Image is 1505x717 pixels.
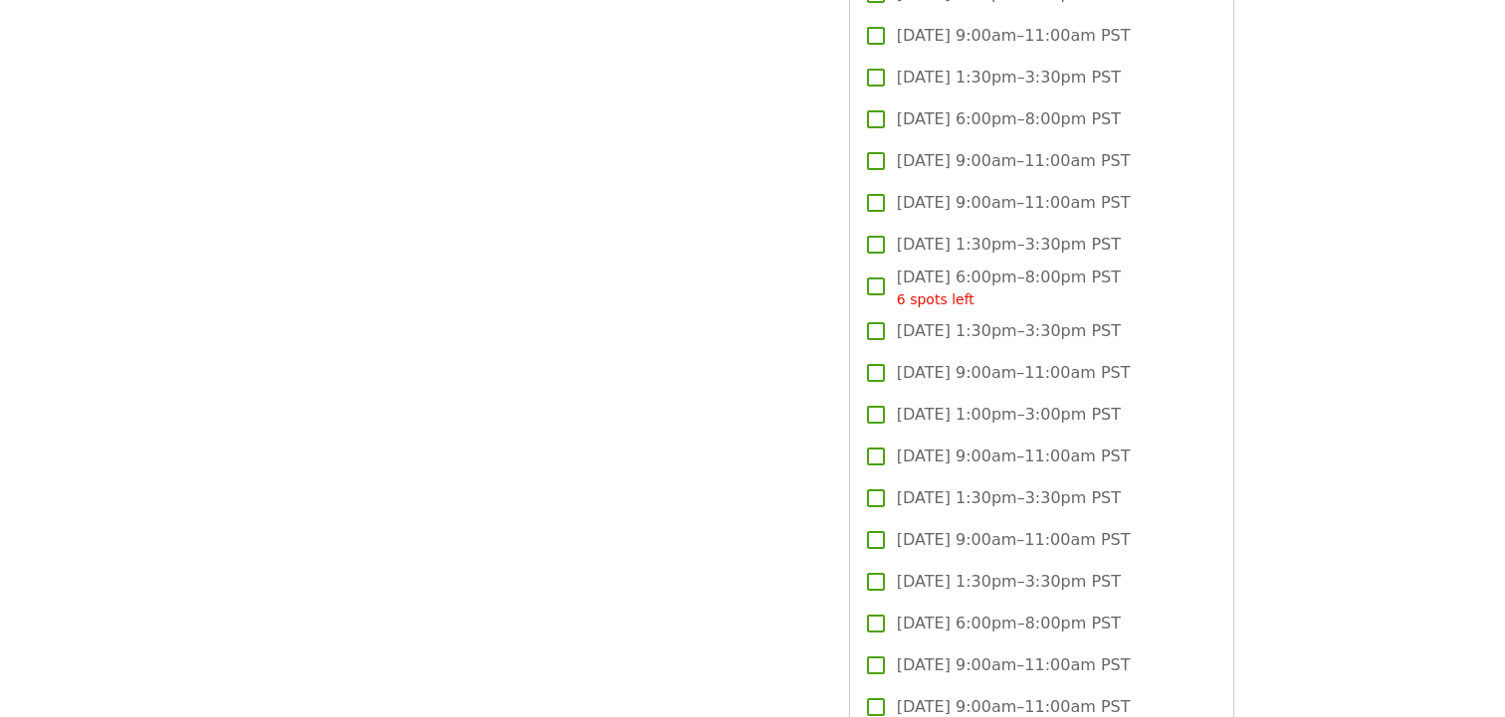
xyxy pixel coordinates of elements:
[897,528,1131,552] span: [DATE] 9:00am–11:00am PST
[897,266,1121,310] span: [DATE] 6:00pm–8:00pm PST
[897,612,1121,635] span: [DATE] 6:00pm–8:00pm PST
[897,233,1121,257] span: [DATE] 1:30pm–3:30pm PST
[897,445,1131,468] span: [DATE] 9:00am–11:00am PST
[897,570,1121,594] span: [DATE] 1:30pm–3:30pm PST
[897,486,1121,510] span: [DATE] 1:30pm–3:30pm PST
[897,107,1121,131] span: [DATE] 6:00pm–8:00pm PST
[897,149,1131,173] span: [DATE] 9:00am–11:00am PST
[897,403,1121,427] span: [DATE] 1:00pm–3:00pm PST
[897,291,974,307] span: 6 spots left
[897,361,1131,385] span: [DATE] 9:00am–11:00am PST
[897,653,1131,677] span: [DATE] 9:00am–11:00am PST
[897,24,1131,48] span: [DATE] 9:00am–11:00am PST
[897,66,1121,90] span: [DATE] 1:30pm–3:30pm PST
[897,319,1121,343] span: [DATE] 1:30pm–3:30pm PST
[897,191,1131,215] span: [DATE] 9:00am–11:00am PST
